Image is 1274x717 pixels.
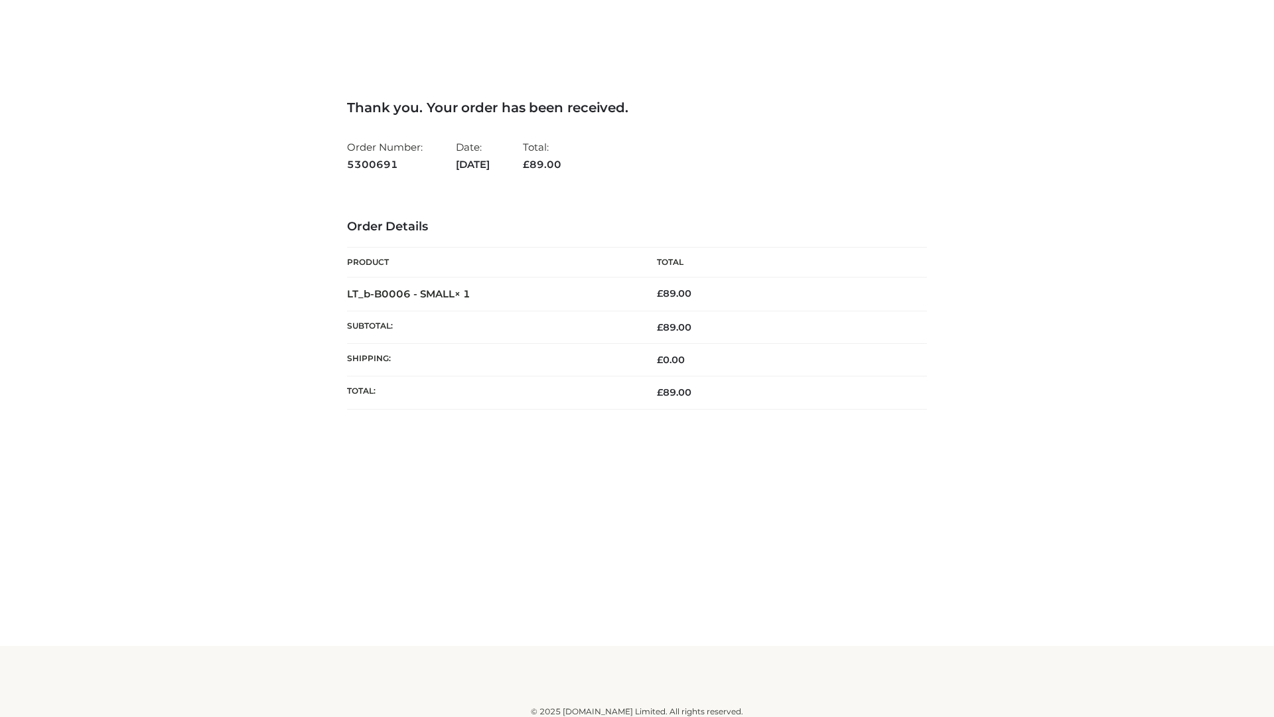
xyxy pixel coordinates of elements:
[347,156,423,173] strong: 5300691
[657,386,691,398] span: 89.00
[347,344,637,376] th: Shipping:
[637,248,927,278] th: Total
[523,158,530,171] span: £
[657,354,685,366] bdi: 0.00
[347,248,637,278] th: Product
[347,220,927,234] h3: Order Details
[455,287,470,300] strong: × 1
[657,321,691,333] span: 89.00
[347,287,470,300] strong: LT_b-B0006 - SMALL
[347,376,637,409] th: Total:
[657,287,691,299] bdi: 89.00
[657,354,663,366] span: £
[456,156,490,173] strong: [DATE]
[523,135,561,176] li: Total:
[657,386,663,398] span: £
[523,158,561,171] span: 89.00
[456,135,490,176] li: Date:
[347,135,423,176] li: Order Number:
[347,100,927,116] h3: Thank you. Your order has been received.
[657,321,663,333] span: £
[347,311,637,343] th: Subtotal:
[657,287,663,299] span: £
